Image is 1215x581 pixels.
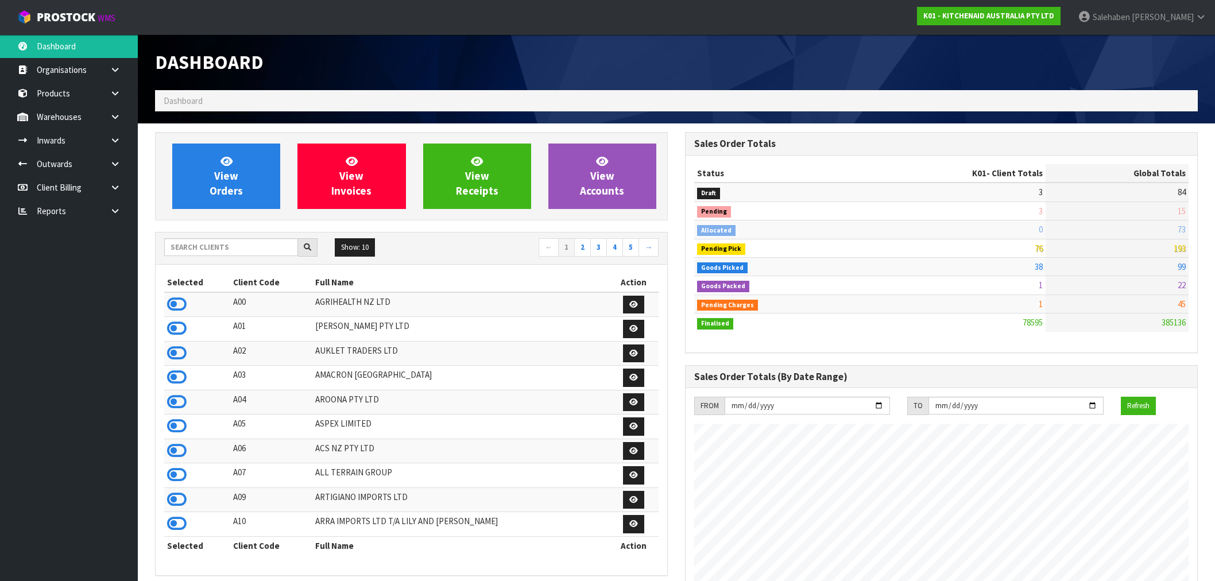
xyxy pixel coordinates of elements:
[972,168,986,179] span: K01
[37,10,95,25] span: ProStock
[1178,261,1186,272] span: 99
[1039,187,1043,197] span: 3
[98,13,115,24] small: WMS
[312,415,609,439] td: ASPEX LIMITED
[694,371,1189,382] h3: Sales Order Totals (By Date Range)
[230,341,312,366] td: A02
[312,273,609,292] th: Full Name
[164,238,298,256] input: Search clients
[230,390,312,415] td: A04
[230,317,312,342] td: A01
[907,397,928,415] div: TO
[230,439,312,463] td: A06
[574,238,591,257] a: 2
[1093,11,1130,22] span: Salehaben
[622,238,639,257] a: 5
[923,11,1054,21] strong: K01 - KITCHENAID AUSTRALIA PTY LTD
[164,536,230,555] th: Selected
[423,144,531,209] a: ViewReceipts
[297,144,405,209] a: ViewInvoices
[312,317,609,342] td: [PERSON_NAME] PTY LTD
[558,238,575,257] a: 1
[1174,243,1186,254] span: 193
[312,536,609,555] th: Full Name
[1178,299,1186,309] span: 45
[697,225,736,237] span: Allocated
[609,536,659,555] th: Action
[1039,224,1043,235] span: 0
[697,243,745,255] span: Pending Pick
[1178,187,1186,197] span: 84
[697,281,749,292] span: Goods Packed
[164,95,203,106] span: Dashboard
[1039,206,1043,216] span: 3
[172,144,280,209] a: ViewOrders
[1039,280,1043,290] span: 1
[697,300,758,311] span: Pending Charges
[697,206,731,218] span: Pending
[1132,11,1194,22] span: [PERSON_NAME]
[697,262,748,274] span: Goods Picked
[230,273,312,292] th: Client Code
[335,238,375,257] button: Show: 10
[1039,299,1043,309] span: 1
[1046,164,1189,183] th: Global Totals
[312,439,609,463] td: ACS NZ PTY LTD
[694,164,858,183] th: Status
[230,487,312,512] td: A09
[312,463,609,488] td: ALL TERRAIN GROUP
[155,50,264,74] span: Dashboard
[230,415,312,439] td: A05
[312,292,609,317] td: AGRIHEALTH NZ LTD
[312,366,609,390] td: AMACRON [GEOGRAPHIC_DATA]
[609,273,659,292] th: Action
[1035,243,1043,254] span: 76
[1178,280,1186,290] span: 22
[539,238,559,257] a: ←
[917,7,1061,25] a: K01 - KITCHENAID AUSTRALIA PTY LTD
[694,397,725,415] div: FROM
[1023,317,1043,328] span: 78595
[697,318,733,330] span: Finalised
[312,487,609,512] td: ARTIGIANO IMPORTS LTD
[312,390,609,415] td: AROONA PTY LTD
[639,238,659,257] a: →
[590,238,607,257] a: 3
[230,512,312,537] td: A10
[210,154,243,197] span: View Orders
[694,138,1189,149] h3: Sales Order Totals
[858,164,1046,183] th: - Client Totals
[331,154,372,197] span: View Invoices
[1121,397,1156,415] button: Refresh
[230,536,312,555] th: Client Code
[230,366,312,390] td: A03
[17,10,32,24] img: cube-alt.png
[420,238,659,258] nav: Page navigation
[1162,317,1186,328] span: 385136
[580,154,624,197] span: View Accounts
[312,512,609,537] td: ARRA IMPORTS LTD T/A LILY AND [PERSON_NAME]
[1178,224,1186,235] span: 73
[548,144,656,209] a: ViewAccounts
[230,292,312,317] td: A00
[697,188,720,199] span: Draft
[1035,261,1043,272] span: 38
[164,273,230,292] th: Selected
[230,463,312,488] td: A07
[456,154,498,197] span: View Receipts
[312,341,609,366] td: AUKLET TRADERS LTD
[1178,206,1186,216] span: 15
[606,238,623,257] a: 4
